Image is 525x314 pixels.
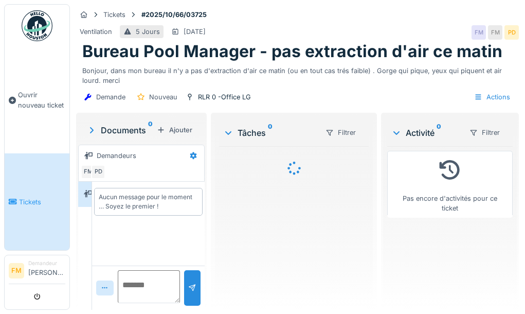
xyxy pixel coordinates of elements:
div: FM [488,25,502,40]
div: PD [504,25,519,40]
div: Demandeurs [97,151,136,161]
div: Actions [469,90,515,104]
strong: #2025/10/66/03725 [137,10,211,20]
span: Ouvrir nouveau ticket [18,90,65,110]
li: [PERSON_NAME] [28,259,65,282]
div: Tâches [223,127,317,139]
a: Ouvrir nouveau ticket [5,47,69,153]
div: Tickets [103,10,125,20]
div: Aucun message pour le moment … Soyez le premier ! [99,193,198,211]
img: Badge_color-CXgf-gQk.svg [22,10,52,41]
div: Ventilation [80,27,112,37]
div: Filtrer [465,125,504,140]
div: 5 Jours [136,27,160,37]
span: Tickets [19,197,65,207]
h1: Bureau Pool Manager - pas extraction d'air ce matin [82,42,502,61]
div: Demande [96,92,125,102]
div: Demandeur [28,259,65,267]
li: FM [9,263,24,278]
div: Documents [86,124,153,136]
sup: 0 [148,124,153,136]
div: FM [81,165,95,179]
div: Bonjour, dans mon bureau il n'y a pas d'extraction d'air ce matin (ou en tout cas trés faible) . ... [82,62,513,85]
a: Tickets [5,153,69,250]
div: [DATE] [184,27,206,37]
a: FM Demandeur[PERSON_NAME] [9,259,65,284]
div: RLR 0 -Office LG [198,92,251,102]
div: FM [472,25,486,40]
div: Nouveau [149,92,177,102]
div: Pas encore d'activités pour ce ticket [394,155,506,213]
sup: 0 [268,127,273,139]
div: Activité [391,127,461,139]
sup: 0 [437,127,441,139]
div: Ajouter [153,123,196,137]
div: Filtrer [321,125,360,140]
div: PD [91,165,105,179]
